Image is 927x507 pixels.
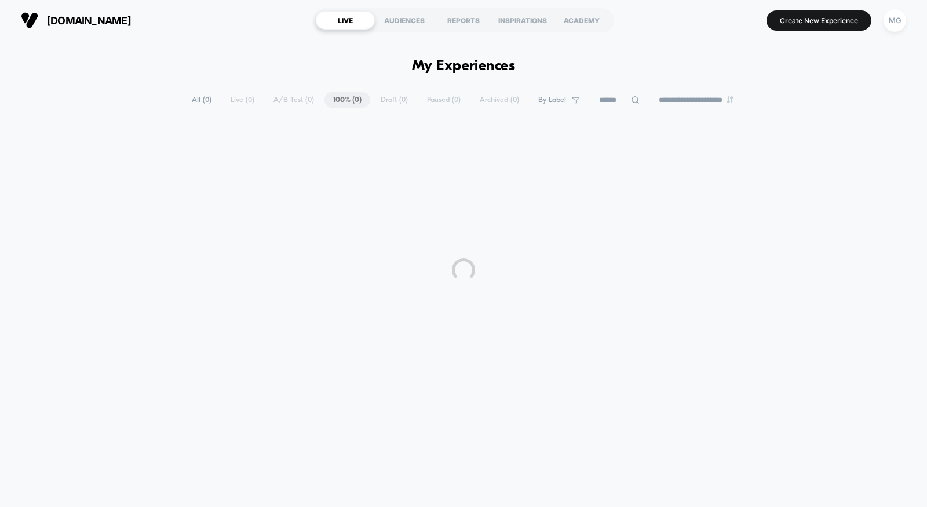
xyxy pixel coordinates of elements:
img: end [727,96,733,103]
div: MG [884,9,906,32]
span: [DOMAIN_NAME] [47,14,131,27]
div: ACADEMY [552,11,611,30]
button: MG [880,9,910,32]
span: By Label [538,96,566,104]
button: [DOMAIN_NAME] [17,11,134,30]
button: Create New Experience [767,10,871,31]
div: LIVE [316,11,375,30]
span: All ( 0 ) [183,92,220,108]
div: AUDIENCES [375,11,434,30]
h1: My Experiences [412,58,516,75]
div: REPORTS [434,11,493,30]
img: Visually logo [21,12,38,29]
div: INSPIRATIONS [493,11,552,30]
